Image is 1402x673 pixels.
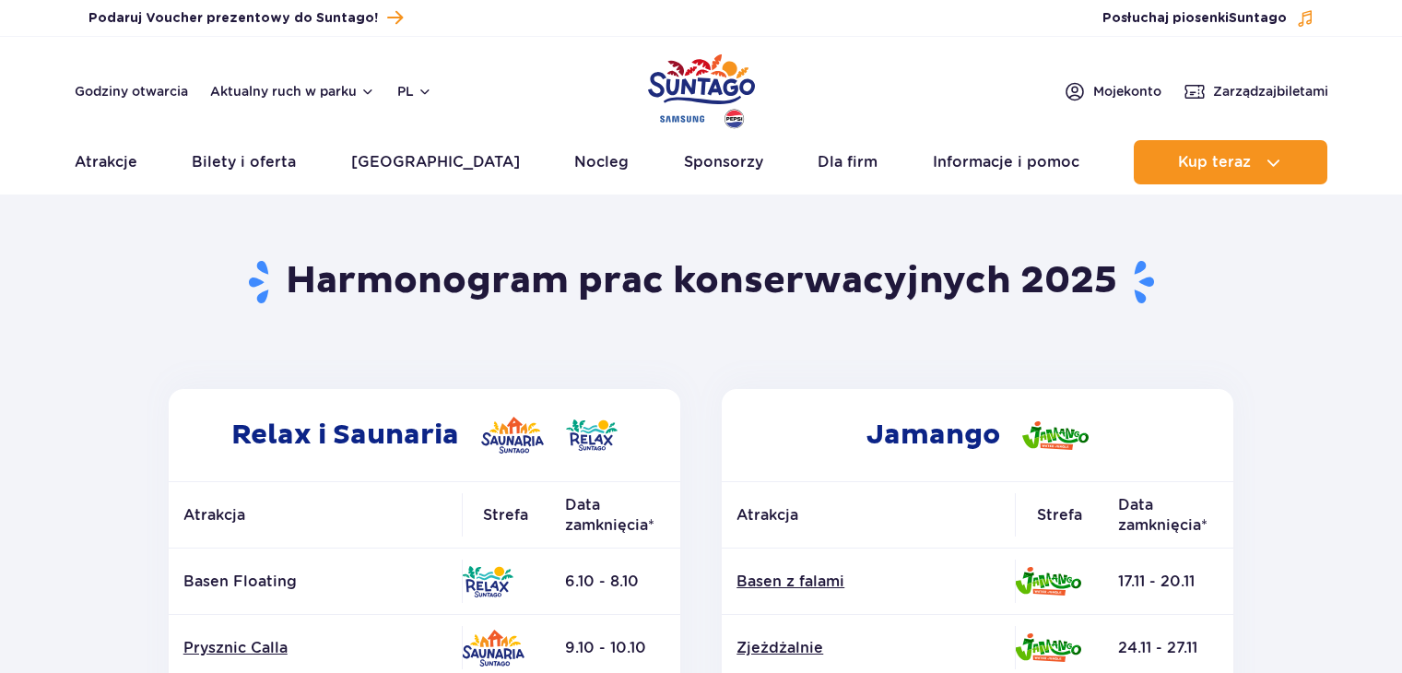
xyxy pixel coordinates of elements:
[169,482,462,549] th: Atrakcja
[1184,80,1328,102] a: Zarządzajbiletami
[183,572,447,592] p: Basen Floating
[722,482,1015,549] th: Atrakcja
[722,389,1233,481] h2: Jamango
[462,566,513,597] img: Relax
[75,140,137,184] a: Atrakcje
[1015,633,1081,662] img: Jamango
[933,140,1079,184] a: Informacje i pomoc
[1103,482,1233,549] th: Data zamknięcia*
[397,82,432,100] button: pl
[1064,80,1161,102] a: Mojekonto
[736,638,1000,658] a: Zjeżdżalnie
[1134,140,1327,184] button: Kup teraz
[1093,82,1161,100] span: Moje konto
[566,419,618,451] img: Relax
[161,258,1241,306] h1: Harmonogram prac konserwacyjnych 2025
[169,389,680,481] h2: Relax i Saunaria
[1229,12,1287,25] span: Suntago
[736,572,1000,592] a: Basen z falami
[1213,82,1328,100] span: Zarządzaj biletami
[1102,9,1314,28] button: Posłuchaj piosenkiSuntago
[648,46,755,131] a: Park of Poland
[1015,482,1103,549] th: Strefa
[75,82,188,100] a: Godziny otwarcia
[183,638,447,658] a: Prysznic Calla
[210,84,375,99] button: Aktualny ruch w parku
[88,6,403,30] a: Podaruj Voucher prezentowy do Suntago!
[192,140,296,184] a: Bilety i oferta
[462,630,524,667] img: Saunaria
[818,140,878,184] a: Dla firm
[351,140,520,184] a: [GEOGRAPHIC_DATA]
[462,482,550,549] th: Strefa
[88,9,378,28] span: Podaruj Voucher prezentowy do Suntago!
[574,140,629,184] a: Nocleg
[1022,421,1089,450] img: Jamango
[684,140,763,184] a: Sponsorzy
[1103,549,1233,615] td: 17.11 - 20.11
[481,417,544,454] img: Saunaria
[1015,567,1081,596] img: Jamango
[1178,154,1251,171] span: Kup teraz
[550,482,680,549] th: Data zamknięcia*
[550,549,680,615] td: 6.10 - 8.10
[1102,9,1287,28] span: Posłuchaj piosenki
